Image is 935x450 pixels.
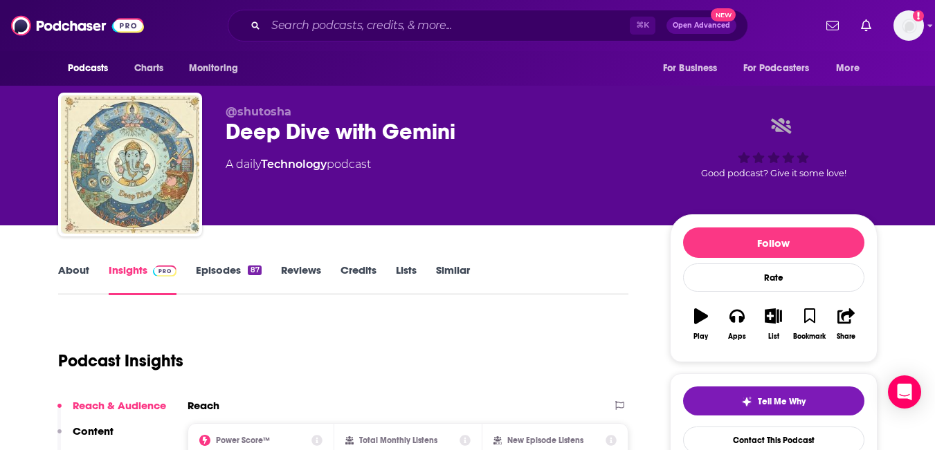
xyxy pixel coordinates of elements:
[226,156,371,173] div: A daily podcast
[196,263,261,295] a: Episodes87
[630,17,655,35] span: ⌘ K
[57,424,114,450] button: Content
[179,55,256,82] button: open menu
[189,59,238,78] span: Monitoring
[226,105,291,118] span: @shutosha
[134,59,164,78] span: Charts
[758,396,806,407] span: Tell Me Why
[61,95,199,234] img: Deep Dive with Gemini
[828,299,864,349] button: Share
[693,332,708,341] div: Play
[711,8,736,21] span: New
[188,399,219,412] h2: Reach
[396,263,417,295] a: Lists
[719,299,755,349] button: Apps
[683,299,719,349] button: Play
[507,435,583,445] h2: New Episode Listens
[153,265,177,276] img: Podchaser Pro
[683,386,864,415] button: tell me why sparkleTell Me Why
[228,10,748,41] div: Search podcasts, credits, & more...
[73,399,166,412] p: Reach & Audience
[793,332,826,341] div: Bookmark
[73,424,114,438] p: Content
[58,55,127,82] button: open menu
[741,396,752,407] img: tell me why sparkle
[837,332,855,341] div: Share
[266,15,630,37] input: Search podcasts, credits, & more...
[855,14,877,37] a: Show notifications dropdown
[683,263,864,292] div: Rate
[11,12,144,39] img: Podchaser - Follow, Share and Rate Podcasts
[436,263,470,295] a: Similar
[893,10,924,41] img: User Profile
[673,22,730,29] span: Open Advanced
[893,10,924,41] button: Show profile menu
[57,399,166,424] button: Reach & Audience
[913,10,924,21] svg: Add a profile image
[836,59,860,78] span: More
[683,227,864,258] button: Follow
[826,55,877,82] button: open menu
[653,55,735,82] button: open menu
[743,59,810,78] span: For Podcasters
[755,299,791,349] button: List
[701,168,846,178] span: Good podcast? Give it some love!
[359,435,437,445] h2: Total Monthly Listens
[821,14,844,37] a: Show notifications dropdown
[58,263,89,295] a: About
[666,17,736,34] button: Open AdvancedNew
[109,263,177,295] a: InsightsPodchaser Pro
[216,435,270,445] h2: Power Score™
[792,299,828,349] button: Bookmark
[58,350,183,371] h1: Podcast Insights
[734,55,830,82] button: open menu
[281,263,321,295] a: Reviews
[248,265,261,275] div: 87
[663,59,718,78] span: For Business
[261,158,327,171] a: Technology
[728,332,746,341] div: Apps
[888,375,921,409] div: Open Intercom Messenger
[341,263,376,295] a: Credits
[125,55,172,82] a: Charts
[893,10,924,41] span: Logged in as kindrieri
[670,105,878,191] div: Good podcast? Give it some love!
[68,59,109,78] span: Podcasts
[768,332,779,341] div: List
